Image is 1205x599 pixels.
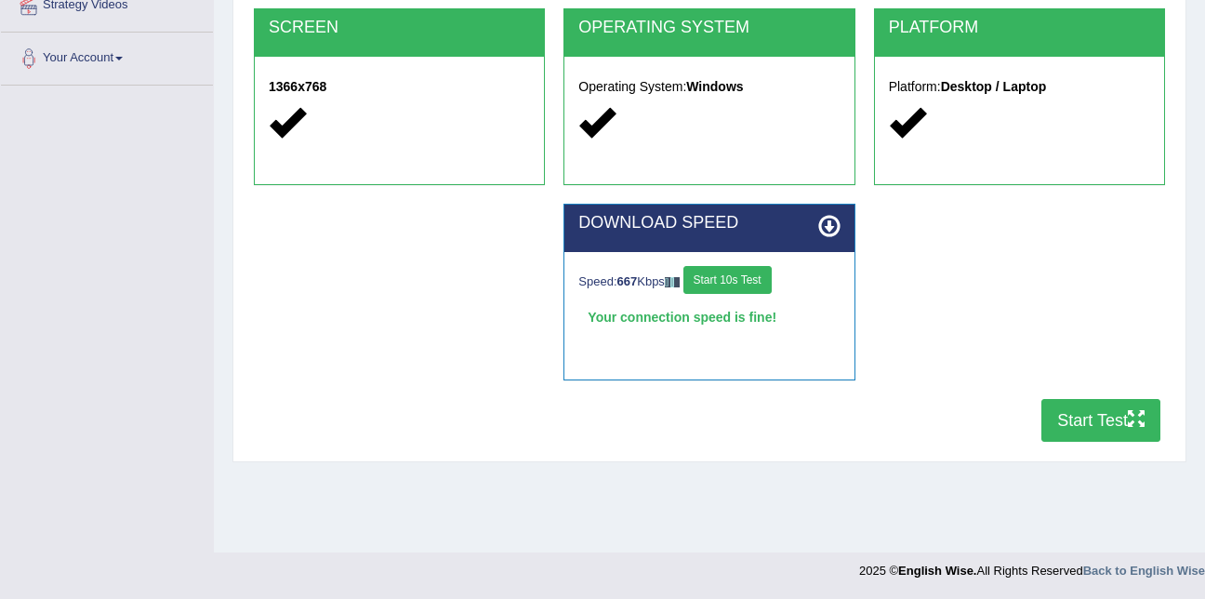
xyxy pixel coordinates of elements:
div: Your connection speed is fine! [578,303,840,331]
h5: Platform: [889,80,1150,94]
h2: SCREEN [269,19,530,37]
strong: 1366x768 [269,79,326,94]
h2: DOWNLOAD SPEED [578,214,840,233]
div: Speed: Kbps [578,266,840,299]
img: ajax-loader-fb-connection.gif [665,277,680,287]
strong: Windows [686,79,743,94]
button: Start Test [1041,399,1160,442]
strong: English Wise. [898,564,976,578]
div: 2025 © All Rights Reserved [859,552,1205,579]
a: Back to English Wise [1083,564,1205,578]
h2: PLATFORM [889,19,1150,37]
h2: OPERATING SYSTEM [578,19,840,37]
strong: 667 [617,274,638,288]
a: Your Account [1,33,213,79]
strong: Desktop / Laptop [941,79,1047,94]
button: Start 10s Test [683,266,772,294]
h5: Operating System: [578,80,840,94]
